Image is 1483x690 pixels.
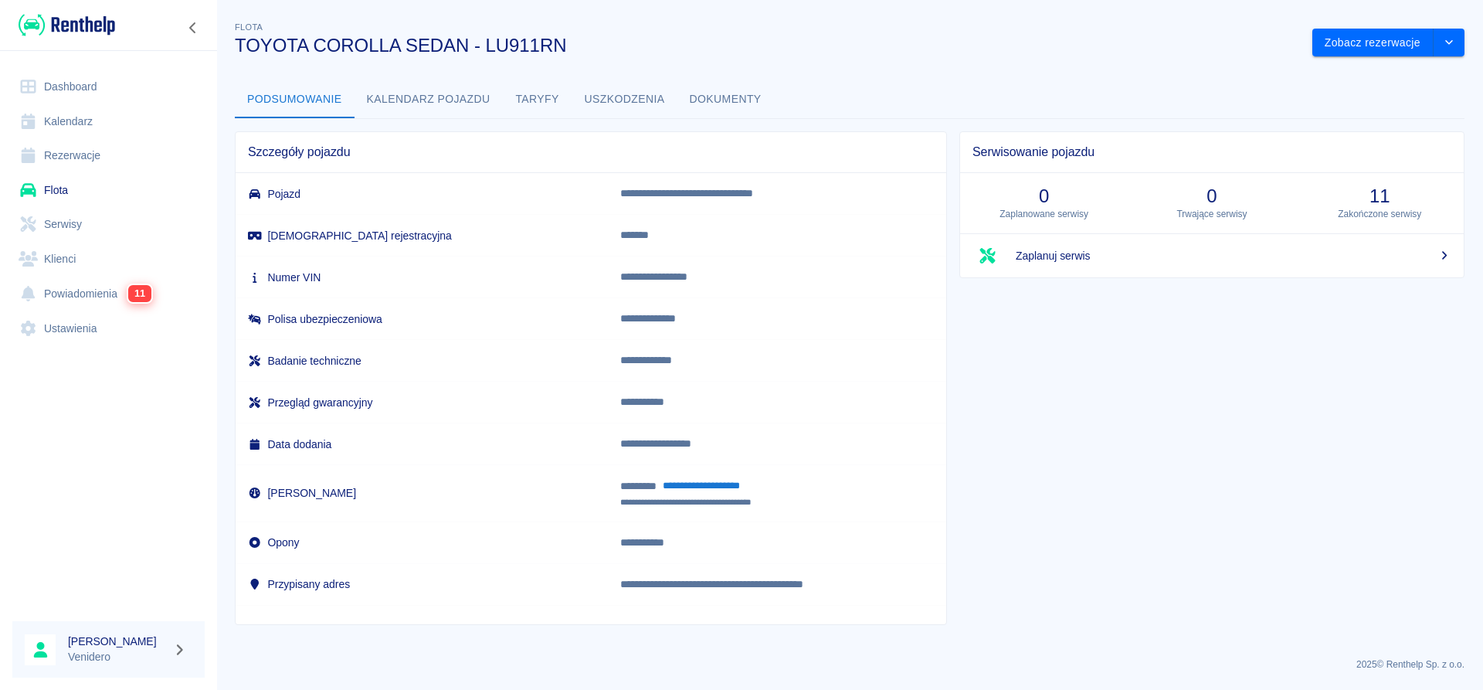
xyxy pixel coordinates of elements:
a: 0Zaplanowane serwisy [960,173,1128,233]
a: Ustawienia [12,311,205,346]
h6: [DEMOGRAPHIC_DATA] rejestracyjna [248,228,596,243]
button: Uszkodzenia [572,81,677,118]
h6: Opony [248,535,596,550]
a: Klienci [12,242,205,277]
p: Zakończone serwisy [1308,207,1451,221]
button: Podsumowanie [235,81,355,118]
a: Serwisy [12,207,205,242]
span: Zaplanuj serwis [1016,248,1451,264]
a: Dashboard [12,70,205,104]
button: Taryfy [503,81,572,118]
a: Rezerwacje [12,138,205,173]
h6: Numer VIN [248,270,596,285]
p: Zaplanowane serwisy [972,207,1115,221]
p: Trwające serwisy [1140,207,1283,221]
h6: Polisa ubezpieczeniowa [248,311,596,327]
span: Flota [235,22,263,32]
span: Szczegóły pojazdu [248,144,934,160]
button: Dokumenty [677,81,774,118]
h6: Przegląd gwarancyjny [248,395,596,410]
a: Zaplanuj serwis [960,234,1464,277]
a: 0Trwające serwisy [1128,173,1295,233]
a: Flota [12,173,205,208]
p: 2025 © Renthelp Sp. z o.o. [235,658,1464,671]
button: Kalendarz pojazdu [355,81,503,118]
span: 11 [128,285,152,303]
h6: Badanie techniczne [248,353,596,369]
h3: TOYOTA COROLLA SEDAN - LU911RN [235,35,1300,56]
h6: [PERSON_NAME] [68,634,167,649]
button: drop-down [1434,29,1464,57]
a: Powiadomienia11 [12,276,205,311]
button: Zwiń nawigację [182,18,205,38]
a: Renthelp logo [12,12,115,38]
a: 11Zakończone serwisy [1296,173,1464,233]
a: Kalendarz [12,104,205,139]
h6: Data dodania [248,437,596,452]
h6: [PERSON_NAME] [248,485,596,501]
h6: Przypisany adres [248,576,596,592]
h3: 0 [972,185,1115,207]
h3: 11 [1308,185,1451,207]
button: Zobacz rezerwacje [1312,29,1434,57]
span: Serwisowanie pojazdu [972,144,1451,160]
img: Renthelp logo [19,12,115,38]
h6: Pojazd [248,186,596,202]
h3: 0 [1140,185,1283,207]
p: Venidero [68,649,167,665]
